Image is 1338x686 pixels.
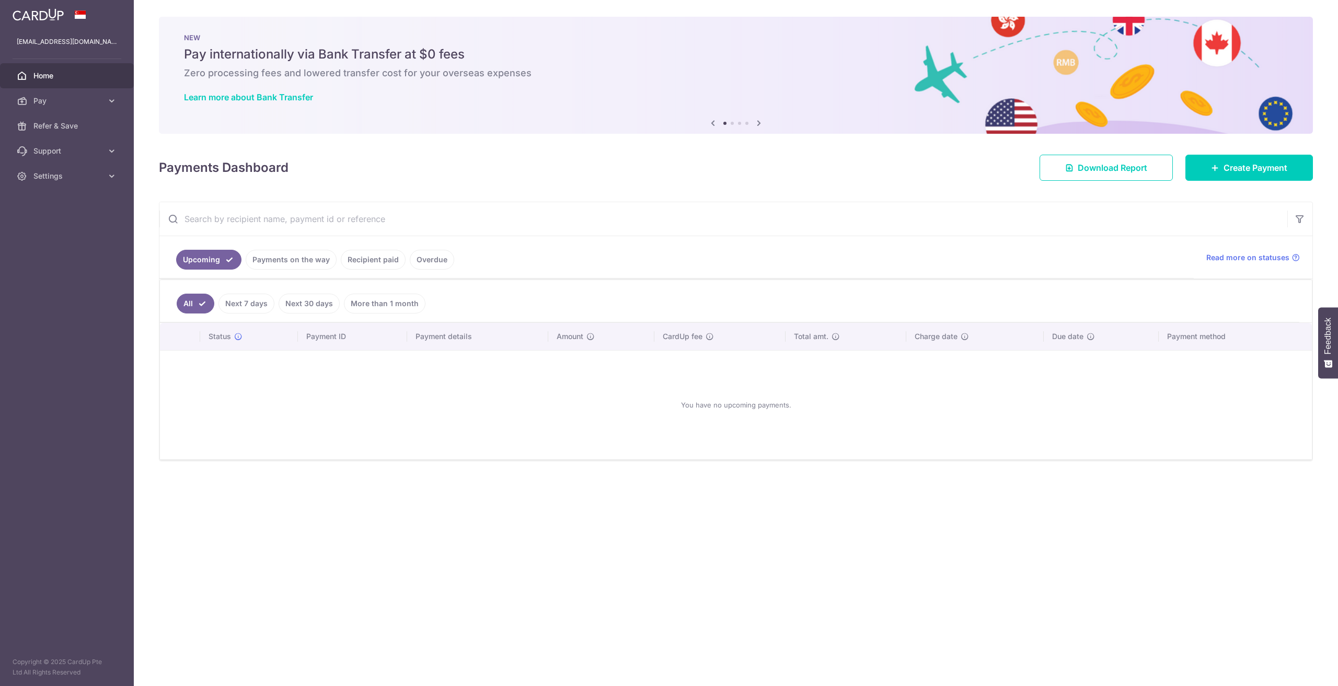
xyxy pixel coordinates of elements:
[176,250,241,270] a: Upcoming
[407,323,548,350] th: Payment details
[1159,323,1312,350] th: Payment method
[33,171,102,181] span: Settings
[159,17,1313,134] img: Bank transfer banner
[344,294,425,313] a: More than 1 month
[17,37,117,47] p: [EMAIL_ADDRESS][DOMAIN_NAME]
[33,96,102,106] span: Pay
[298,323,407,350] th: Payment ID
[33,71,102,81] span: Home
[663,331,702,342] span: CardUp fee
[33,146,102,156] span: Support
[172,359,1299,451] div: You have no upcoming payments.
[1040,155,1173,181] a: Download Report
[1206,252,1289,263] span: Read more on statuses
[1185,155,1313,181] a: Create Payment
[159,158,289,177] h4: Payments Dashboard
[24,7,45,17] span: Help
[184,92,313,102] a: Learn more about Bank Transfer
[1078,161,1147,174] span: Download Report
[1318,307,1338,378] button: Feedback - Show survey
[209,331,231,342] span: Status
[557,331,583,342] span: Amount
[1224,161,1287,174] span: Create Payment
[184,67,1288,79] h6: Zero processing fees and lowered transfer cost for your overseas expenses
[13,8,64,21] img: CardUp
[184,33,1288,42] p: NEW
[218,294,274,313] a: Next 7 days
[915,331,958,342] span: Charge date
[1323,318,1333,354] span: Feedback
[794,331,828,342] span: Total amt.
[1206,252,1300,263] a: Read more on statuses
[341,250,406,270] a: Recipient paid
[410,250,454,270] a: Overdue
[159,202,1287,236] input: Search by recipient name, payment id or reference
[177,294,214,313] a: All
[1052,331,1083,342] span: Due date
[246,250,337,270] a: Payments on the way
[33,121,102,131] span: Refer & Save
[279,294,340,313] a: Next 30 days
[184,46,1288,63] h5: Pay internationally via Bank Transfer at $0 fees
